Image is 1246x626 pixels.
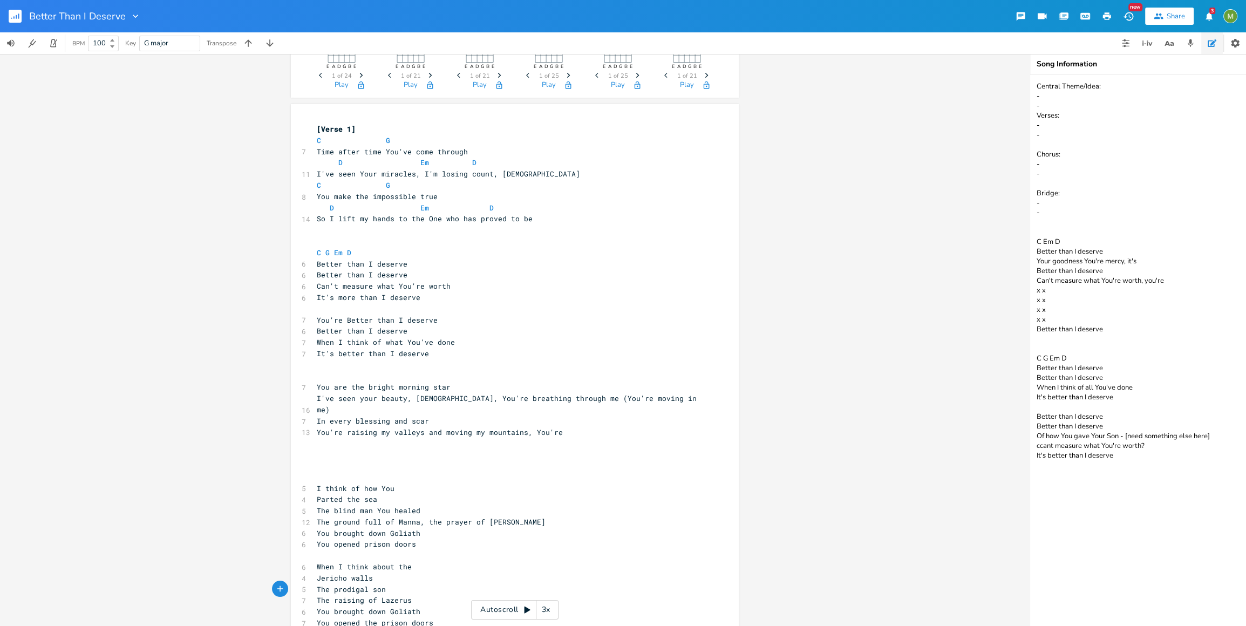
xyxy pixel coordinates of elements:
[335,81,349,90] button: Play
[317,427,563,437] span: You're raising my valleys and moving my mountains, You're
[1145,8,1194,25] button: Share
[317,562,412,571] span: When I think about the
[420,203,429,213] span: Em
[492,63,494,70] text: E
[1037,60,1240,68] div: Song Information
[677,63,681,70] text: A
[423,63,425,70] text: E
[317,192,438,201] span: You make the impossible true
[401,73,421,79] span: 1 of 21
[72,40,85,46] div: BPM
[325,248,330,257] span: G
[317,281,451,291] span: Can't measure what You're worth
[317,337,455,347] span: When I think of what You've done
[317,180,321,190] span: C
[699,63,702,70] text: E
[317,259,407,269] span: Better than I deserve
[473,81,487,90] button: Play
[471,600,559,620] div: Autoscroll
[317,539,416,549] span: You opened prison doors
[401,63,405,70] text: A
[412,63,416,70] text: G
[317,416,429,426] span: In every blessing and scar
[1128,3,1142,11] div: New
[536,600,556,620] div: 3x
[544,63,548,70] text: D
[406,63,410,70] text: D
[614,63,617,70] text: D
[1167,11,1185,21] div: Share
[1118,6,1139,26] button: New
[481,63,485,70] text: G
[338,158,343,167] span: D
[386,135,390,145] span: G
[619,63,623,70] text: G
[317,595,412,605] span: The raising of Lazerus
[317,517,546,527] span: The ground full of Manna, the prayer of [PERSON_NAME]
[317,214,533,223] span: So I lift my hands to the One who has proved to be
[348,63,351,70] text: B
[539,63,543,70] text: A
[386,180,390,190] span: G
[630,63,632,70] text: E
[677,73,697,79] span: 1 of 21
[470,73,490,79] span: 1 of 21
[693,63,697,70] text: B
[1030,75,1246,626] textarea: Central Theme/Idea: - - Verses: - - Chorus: - - Bridge: - - C Em D Better than I deserve Your goo...
[465,63,467,70] text: E
[317,494,377,504] span: Parted the sea
[317,124,356,134] span: [Verse 1]
[317,315,438,325] span: You're Better than I deserve
[539,73,559,79] span: 1 of 25
[420,158,429,167] span: Em
[404,81,418,90] button: Play
[317,484,394,493] span: I think of how You
[353,63,356,70] text: E
[317,506,420,515] span: The blind man You healed
[317,584,386,594] span: The prodigal son
[561,63,563,70] text: E
[317,393,701,414] span: I've seen your beauty, [DEMOGRAPHIC_DATA], You're breathing through me (You're moving in me)
[317,382,451,392] span: You are the bright morning star
[317,349,429,358] span: It's better than I deserve
[207,40,236,46] div: Transpose
[680,81,694,90] button: Play
[317,607,420,616] span: You brought down Goliath
[347,248,351,257] span: D
[608,73,628,79] span: 1 of 25
[317,270,407,280] span: Better than I deserve
[125,40,136,46] div: Key
[317,326,407,336] span: Better than I deserve
[317,135,321,145] span: C
[337,63,341,70] text: D
[489,203,494,213] span: D
[611,81,625,90] button: Play
[326,63,329,70] text: E
[334,248,343,257] span: Em
[29,11,126,21] span: Better Than I Deserve
[317,248,321,257] span: C
[317,292,420,302] span: It's more than I deserve
[144,38,168,48] span: G major
[317,169,580,179] span: I've seen Your miracles, I'm losing count, [DEMOGRAPHIC_DATA]
[1198,6,1220,26] button: 3
[1209,8,1215,14] div: 3
[332,63,336,70] text: A
[470,63,474,70] text: A
[542,81,556,90] button: Play
[672,63,675,70] text: E
[332,73,352,79] span: 1 of 24
[1223,9,1237,23] img: Mik Sivak
[317,147,468,156] span: Time after time You've come through
[688,63,692,70] text: G
[472,158,476,167] span: D
[396,63,398,70] text: E
[486,63,489,70] text: B
[683,63,686,70] text: D
[475,63,479,70] text: D
[534,63,536,70] text: E
[555,63,559,70] text: B
[603,63,605,70] text: E
[550,63,554,70] text: G
[417,63,420,70] text: B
